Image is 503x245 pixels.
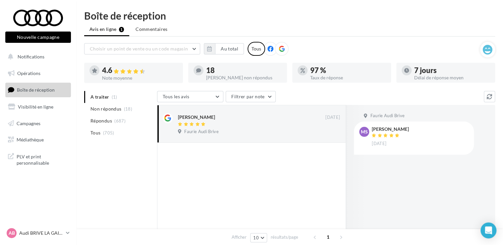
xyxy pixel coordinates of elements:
span: Faurie Audi Brive [370,113,405,119]
span: (705) [103,130,114,135]
a: Boîte de réception [4,83,72,97]
span: Tous [90,129,100,136]
span: Répondus [90,118,112,124]
span: Boîte de réception [17,87,55,93]
button: 10 [250,233,267,242]
span: Notifications [18,54,44,59]
button: Au total [204,43,244,54]
span: Non répondus [90,106,121,112]
span: Faurie Audi Brive [184,129,219,135]
button: Nouvelle campagne [5,32,71,43]
a: Médiathèque [4,133,72,147]
button: Au total [215,43,244,54]
span: Afficher [232,234,247,240]
div: [PERSON_NAME] [178,114,215,121]
span: (18) [124,106,132,112]
div: 97 % [310,67,386,74]
span: AB [9,230,15,236]
span: Tous les avis [163,94,190,99]
div: Tous [248,42,265,56]
span: (687) [114,118,126,123]
div: Taux de réponse [310,75,386,80]
a: AB Audi BRIVE LA GAILLARDE [5,227,71,239]
span: Campagnes [17,120,40,126]
div: 18 [206,67,282,74]
a: PLV et print personnalisable [4,149,72,169]
div: 4.6 [102,67,178,74]
a: Visibilité en ligne [4,100,72,114]
span: [DATE] [325,115,340,121]
div: [PERSON_NAME] non répondus [206,75,282,80]
div: 7 jours [414,67,490,74]
div: Note moyenne [102,76,178,80]
button: Tous les avis [157,91,223,102]
span: Commentaires [136,26,167,32]
span: Opérations [17,70,40,76]
span: 10 [253,235,259,240]
span: résultats/page [271,234,298,240]
div: [PERSON_NAME] [372,127,409,131]
span: PLV et print personnalisable [17,152,68,166]
button: Filtrer par note [226,91,276,102]
a: Opérations [4,66,72,80]
div: Boîte de réception [84,11,495,21]
a: Campagnes [4,117,72,130]
p: Audi BRIVE LA GAILLARDE [19,230,63,236]
button: Notifications [4,50,70,64]
div: Open Intercom Messenger [480,222,496,238]
span: Médiathèque [17,137,44,142]
span: [DATE] [372,141,386,147]
span: MS [361,128,368,135]
button: Choisir un point de vente ou un code magasin [84,43,200,54]
div: Délai de réponse moyen [414,75,490,80]
span: 1 [323,232,333,242]
span: Visibilité en ligne [18,104,53,110]
span: Choisir un point de vente ou un code magasin [90,46,188,51]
